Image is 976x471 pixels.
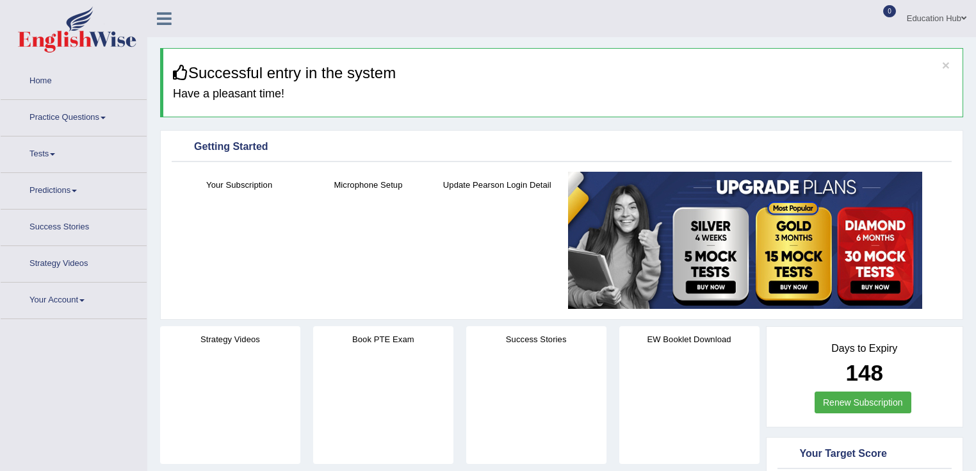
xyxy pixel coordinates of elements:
[1,63,147,95] a: Home
[1,210,147,242] a: Success Stories
[568,172,922,309] img: small5.jpg
[1,283,147,315] a: Your Account
[310,178,426,192] h4: Microphone Setup
[175,138,948,157] div: Getting Started
[181,178,297,192] h4: Your Subscription
[439,178,555,192] h4: Update Pearson Login Detail
[1,173,147,205] a: Predictions
[781,445,949,464] div: Your Target Score
[1,136,147,169] a: Tests
[815,392,911,413] a: Renew Subscription
[1,100,147,132] a: Practice Questions
[942,58,950,72] button: ×
[173,88,953,101] h4: Have a pleasant time!
[883,5,896,17] span: 0
[313,333,453,346] h4: Book PTE Exam
[619,333,760,346] h4: EW Booklet Download
[1,246,147,278] a: Strategy Videos
[173,65,953,81] h3: Successful entry in the system
[781,343,949,354] h4: Days to Expiry
[466,333,606,346] h4: Success Stories
[160,333,300,346] h4: Strategy Videos
[846,360,883,385] b: 148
